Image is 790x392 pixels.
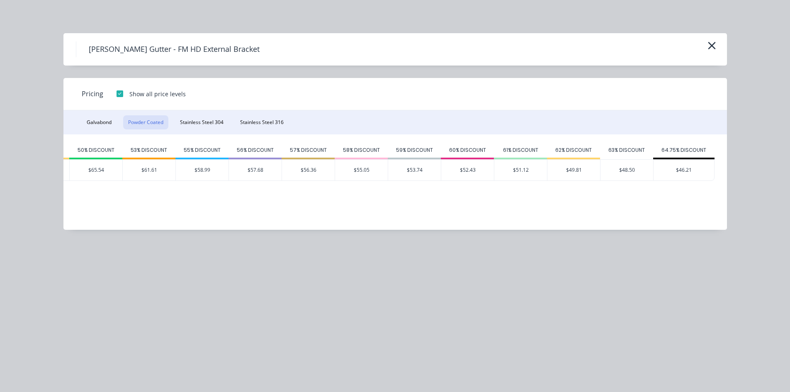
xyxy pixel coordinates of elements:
[654,160,714,180] div: $46.21
[123,160,175,180] div: $61.61
[123,115,168,129] button: Powder Coated
[335,146,388,154] div: 58% DISCOUNT
[600,146,653,154] div: 63% DISCOUNT
[547,146,600,154] div: 62% DISCOUNT
[69,146,122,154] div: 50% DISCOUNT
[547,160,600,180] div: $49.81
[653,146,715,154] div: 64.75% DISCOUNT
[235,115,289,129] button: Stainless Steel 316
[388,160,441,180] div: $53.74
[600,160,653,180] div: $48.50
[494,160,547,180] div: $51.12
[122,146,175,154] div: 53% DISCOUNT
[494,146,547,154] div: 61% DISCOUNT
[129,90,186,98] div: Show all price levels
[228,146,282,154] div: 56% DISCOUNT
[441,146,494,154] div: 60% DISCOUNT
[282,146,335,154] div: 57% DISCOUNT
[76,41,272,57] h4: [PERSON_NAME] Gutter - FM HD External Bracket
[282,160,335,180] div: $56.36
[388,146,441,154] div: 59% DISCOUNT
[176,160,228,180] div: $58.99
[82,115,117,129] button: Galvabond
[335,160,388,180] div: $55.05
[175,146,228,154] div: 55% DISCOUNT
[82,89,103,99] span: Pricing
[175,115,228,129] button: Stainless Steel 304
[70,160,122,180] div: $65.54
[441,160,494,180] div: $52.43
[229,160,282,180] div: $57.68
